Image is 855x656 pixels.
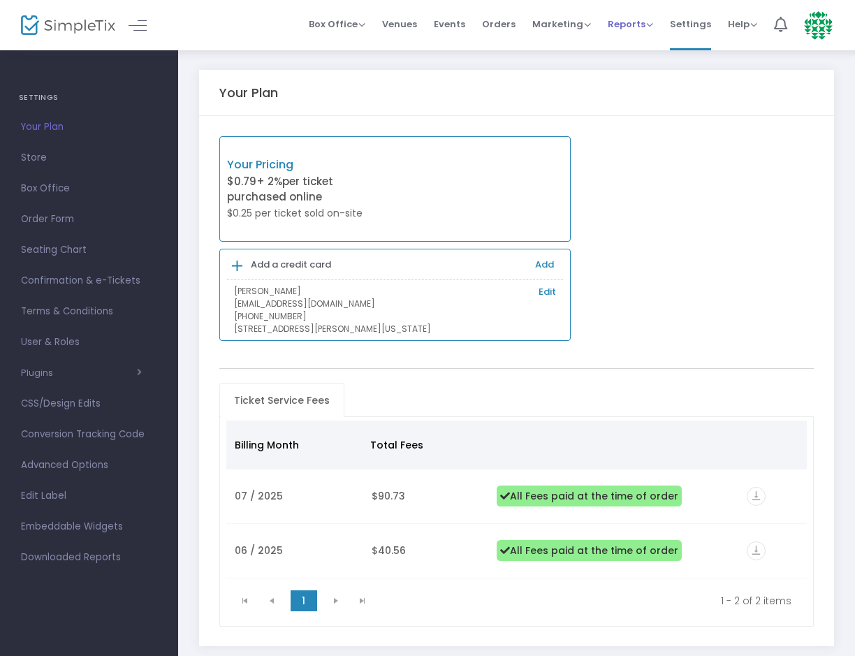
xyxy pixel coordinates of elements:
span: Reports [608,17,653,31]
p: [EMAIL_ADDRESS][DOMAIN_NAME] [234,298,556,310]
span: Embeddable Widgets [21,518,157,536]
span: Orders [482,6,516,42]
span: Box Office [309,17,365,31]
p: Your Pricing [227,156,395,173]
th: Total Fees [362,421,485,469]
a: vertical_align_bottom [747,491,766,505]
span: Events [434,6,465,42]
span: Edit Label [21,487,157,505]
span: All Fees paid at the time of order [497,540,682,561]
i: vertical_align_bottom [747,541,766,560]
h4: SETTINGS [19,84,159,112]
kendo-pager-info: 1 - 2 of 2 items [386,594,792,608]
a: Add [535,258,554,271]
b: Add a credit card [251,258,331,271]
span: Downloaded Reports [21,548,157,567]
span: Box Office [21,180,157,198]
div: Data table [226,421,807,578]
i: vertical_align_bottom [747,487,766,506]
span: Marketing [532,17,591,31]
a: Edit [539,285,556,299]
p: [STREET_ADDRESS][PERSON_NAME][US_STATE] [234,323,556,335]
span: Ticket Service Fees [226,389,338,411]
span: CSS/Design Edits [21,395,157,413]
span: User & Roles [21,333,157,351]
span: Page 1 [291,590,317,611]
span: Conversion Tracking Code [21,425,157,444]
span: 07 / 2025 [235,489,283,503]
th: Billing Month [226,421,362,469]
span: + 2% [256,174,282,189]
p: $0.25 per ticket sold on-site [227,206,395,221]
span: $40.56 [372,544,406,557]
span: 06 / 2025 [235,544,283,557]
span: Seating Chart [21,241,157,259]
p: [PHONE_NUMBER] [234,310,556,323]
span: Venues [382,6,417,42]
span: Advanced Options [21,456,157,474]
span: Confirmation & e-Tickets [21,272,157,290]
span: Your Plan [21,118,157,136]
span: Store [21,149,157,167]
button: Plugins [21,367,142,379]
h5: Your Plan [219,85,278,101]
p: [PERSON_NAME] [234,285,556,298]
a: vertical_align_bottom [747,546,766,560]
span: Help [728,17,757,31]
span: Order Form [21,210,157,228]
span: Terms & Conditions [21,303,157,321]
span: All Fees paid at the time of order [497,486,682,506]
p: $0.79 per ticket purchased online [227,174,395,205]
span: Settings [670,6,711,42]
span: $90.73 [372,489,405,503]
